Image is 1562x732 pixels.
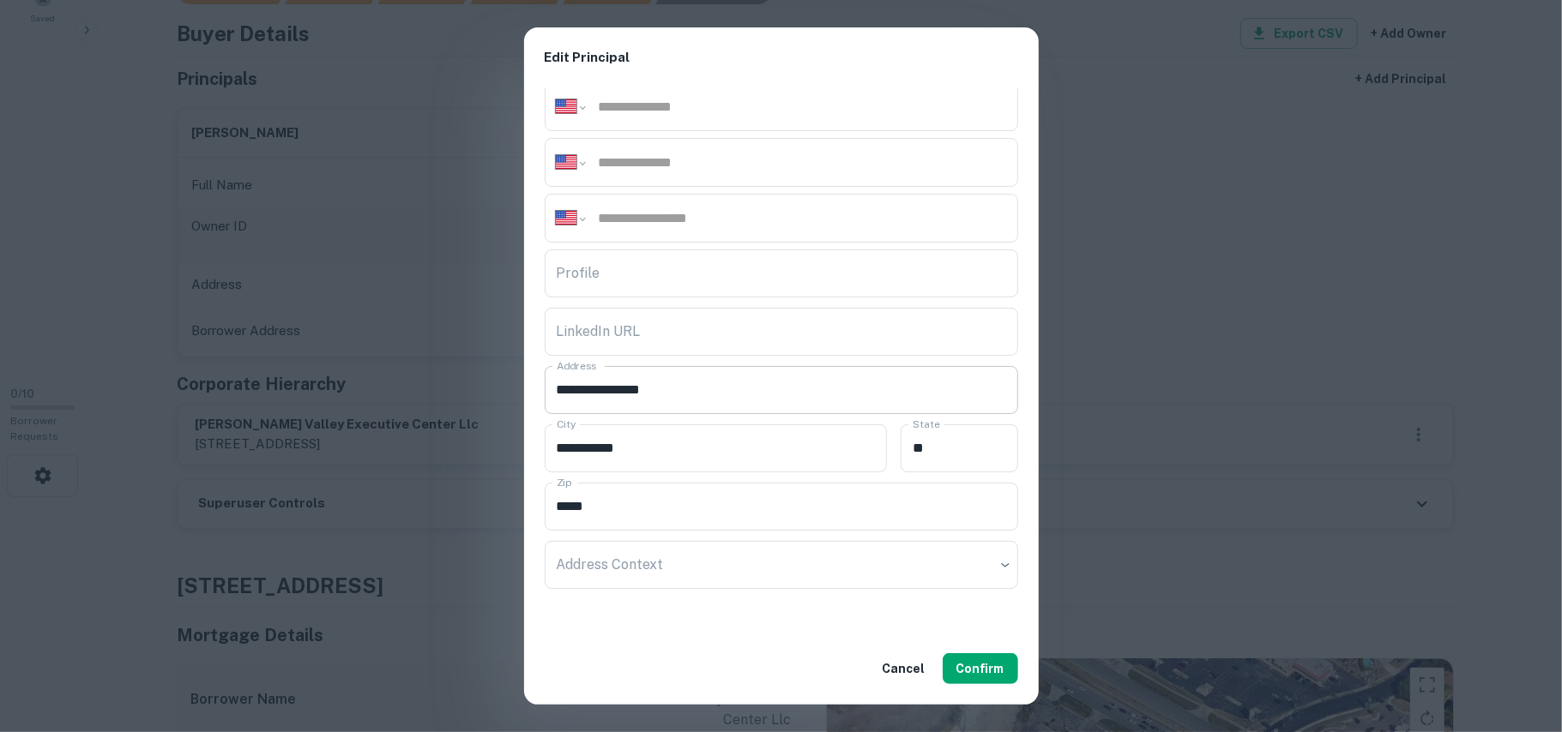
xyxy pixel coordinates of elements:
label: Zip [557,475,572,489]
label: City [557,417,576,431]
button: Confirm [943,653,1018,684]
h2: Edit Principal [524,27,1039,88]
label: Address [557,358,596,373]
iframe: Chat Widget [1476,595,1562,677]
button: Cancel [876,653,932,684]
div: ​ [545,541,1018,589]
label: State [913,417,940,431]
